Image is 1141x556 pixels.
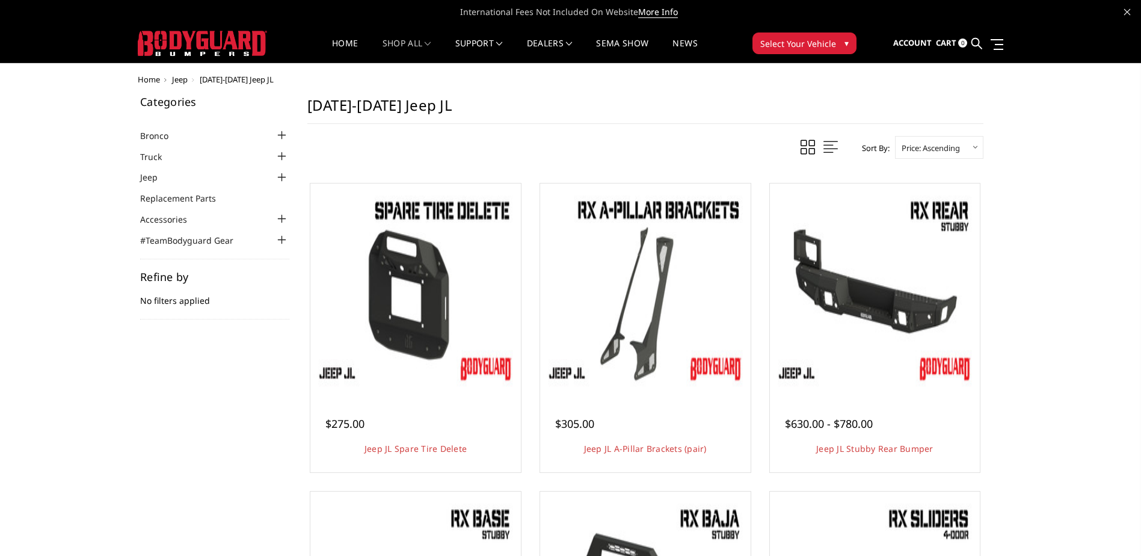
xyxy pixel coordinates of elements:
[785,416,873,431] span: $630.00 - $780.00
[527,39,573,63] a: Dealers
[773,187,977,391] a: Jeep JL Stubby Rear Bumper Jeep JL Stubby Rear Bumper
[140,96,289,107] h5: Categories
[455,39,503,63] a: Support
[364,443,467,454] a: Jeep JL Spare Tire Delete
[307,96,983,124] h1: [DATE]-[DATE] Jeep JL
[200,74,274,85] span: [DATE]-[DATE] Jeep JL
[584,443,707,454] a: Jeep JL A-Pillar Brackets (pair)
[816,443,933,454] a: Jeep JL Stubby Rear Bumper
[140,129,183,142] a: Bronco
[936,27,967,60] a: Cart 0
[596,39,648,63] a: SEMA Show
[638,6,678,18] a: More Info
[140,271,289,282] h5: Refine by
[172,74,188,85] a: Jeep
[752,32,857,54] button: Select Your Vehicle
[760,37,836,50] span: Select Your Vehicle
[313,187,518,391] a: Jeep JL Spare Tire Delete Jeep JL Spare Tire Delete
[332,39,358,63] a: Home
[138,31,267,56] img: BODYGUARD BUMPERS
[140,213,202,226] a: Accessories
[958,39,967,48] span: 0
[844,37,849,49] span: ▾
[855,139,890,157] label: Sort By:
[672,39,697,63] a: News
[555,416,594,431] span: $305.00
[893,37,932,48] span: Account
[140,171,173,184] a: Jeep
[893,27,932,60] a: Account
[325,416,364,431] span: $275.00
[140,150,177,163] a: Truck
[140,271,289,320] div: No filters applied
[140,192,231,205] a: Replacement Parts
[936,37,956,48] span: Cart
[138,74,160,85] a: Home
[383,39,431,63] a: shop all
[543,187,748,391] a: Jeep JL A-Pillar Brackets (pair) Jeep JL A-Pillar Brackets (pair)
[140,234,248,247] a: #TeamBodyguard Gear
